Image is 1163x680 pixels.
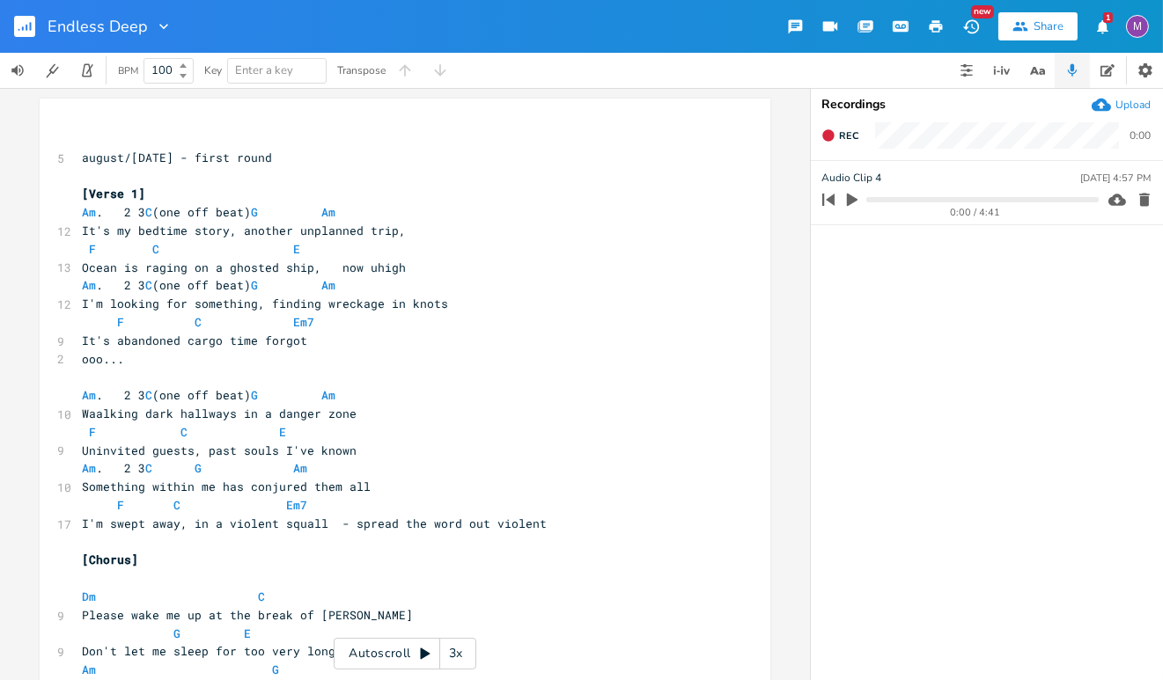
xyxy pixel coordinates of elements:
[337,65,386,76] div: Transpose
[998,12,1078,40] button: Share
[82,260,406,275] span: Ocean is raging on a ghosted ship, now uhigh
[293,460,307,476] span: Am
[251,277,258,293] span: G
[82,607,413,623] span: Please wake me up at the break of [PERSON_NAME]
[839,129,858,143] span: Rec
[279,424,286,440] span: E
[814,121,865,150] button: Rec
[117,497,124,513] span: F
[821,99,1152,111] div: Recordings
[82,223,406,238] span: It's my bedtime story, another unplanned trip,
[82,662,96,677] span: Am
[82,589,96,604] span: Dm
[145,387,152,403] span: C
[334,638,476,669] div: Autoscroll
[195,314,202,330] span: C
[82,333,307,348] span: It's abandoned cargo time forgot
[82,442,357,458] span: Uninvited guests, past souls I've known
[82,460,96,476] span: Am
[82,204,342,220] span: . 2 3 (one off beat)
[286,497,307,513] span: Em7
[1115,98,1151,112] div: Upload
[272,662,279,677] span: G
[852,208,1099,217] div: 0:00 / 4:41
[195,460,202,476] span: G
[321,277,335,293] span: Am
[971,5,994,18] div: New
[1130,130,1151,141] div: 0:00
[145,277,152,293] span: C
[204,65,222,76] div: Key
[82,643,335,659] span: Don't let me sleep for too very long
[89,241,96,257] span: F
[251,204,258,220] span: G
[82,150,272,165] span: august/[DATE] - first round
[145,204,152,220] span: C
[293,241,300,257] span: E
[244,625,251,641] span: E
[48,18,148,34] span: Endless Deep
[173,625,180,641] span: G
[82,479,371,494] span: Something within me has conjured them all
[82,351,124,367] span: ooo...
[321,204,335,220] span: Am
[82,277,342,293] span: . 2 3 (one off beat)
[89,424,96,440] span: F
[321,387,335,403] span: Am
[82,552,138,567] span: [Chorus]
[821,170,881,186] span: Audio Clip 4
[1085,11,1120,42] button: 1
[1092,95,1151,114] button: Upload
[82,515,547,531] span: I'm swept away, in a violent squall - spread the word out violent
[1126,15,1149,38] div: melindameshad
[1080,173,1151,183] div: [DATE] 4:57 PM
[953,11,989,42] button: New
[180,424,188,440] span: C
[251,387,258,403] span: G
[82,460,314,476] span: . 2 3
[145,460,152,476] span: C
[82,406,357,421] span: Waalking dark hallways in a danger zone
[82,277,96,293] span: Am
[1034,18,1064,34] div: Share
[173,497,180,513] span: C
[1103,12,1113,23] div: 1
[82,296,448,311] span: I'm looking for something, finding wreckage in knots
[82,186,145,201] span: [Verse 1]
[1126,6,1149,47] button: M
[117,314,124,330] span: F
[82,387,342,403] span: . 2 3 (one off beat)
[235,62,293,78] span: Enter a key
[82,387,96,403] span: Am
[152,241,159,257] span: C
[293,314,314,330] span: Em7
[82,204,96,220] span: Am
[118,66,138,76] div: BPM
[258,589,265,604] span: C
[440,638,472,669] div: 3x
